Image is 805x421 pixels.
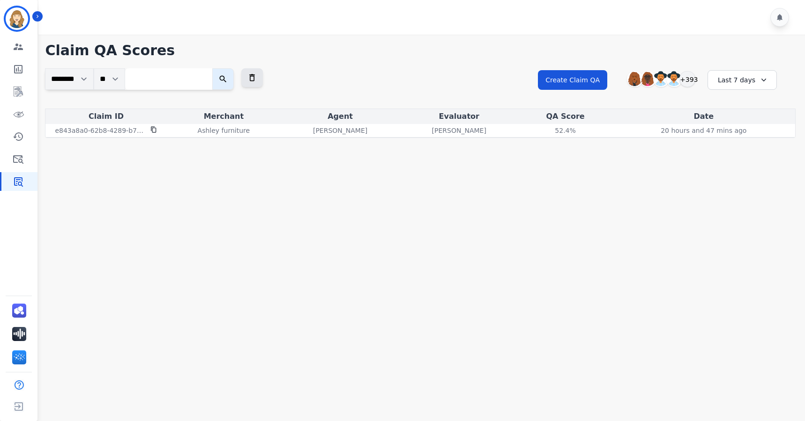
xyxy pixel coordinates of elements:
[168,111,279,122] div: Merchant
[283,111,398,122] div: Agent
[198,126,250,135] p: Ashley furniture
[661,126,746,135] p: 20 hours and 47 mins ago
[313,126,367,135] p: [PERSON_NAME]
[544,126,587,135] div: 52.4%
[432,126,486,135] p: [PERSON_NAME]
[614,111,793,122] div: Date
[402,111,517,122] div: Evaluator
[521,111,611,122] div: QA Score
[47,111,164,122] div: Claim ID
[45,42,796,59] h1: Claim QA Scores
[708,70,777,90] div: Last 7 days
[538,70,607,90] button: Create Claim QA
[55,126,145,135] p: e843a8a0-62b8-4289-b7dd-d90dfc7d2693
[679,71,695,87] div: +393
[6,7,28,30] img: Bordered avatar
